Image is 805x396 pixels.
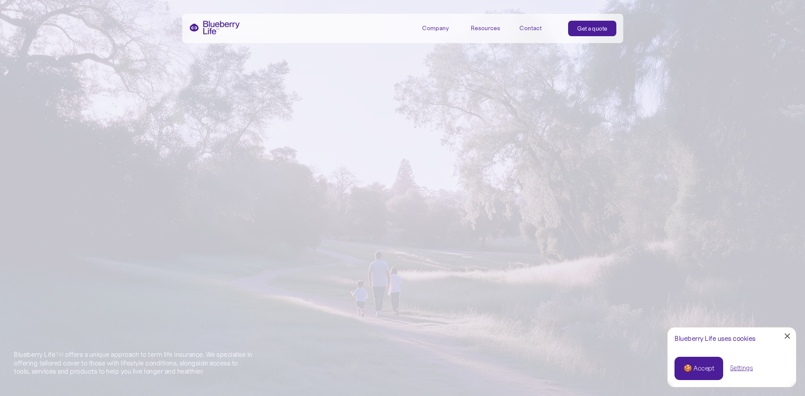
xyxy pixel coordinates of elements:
div: Blueberry Life uses cookies [674,334,789,343]
div: Get a quote [577,24,607,33]
div: Company [422,25,449,32]
a: 🍪 Accept [674,357,723,380]
div: Resources [471,25,500,32]
a: Close Cookie Popup [779,327,796,345]
a: Settings [730,364,753,373]
p: Blueberry Life™️ offers a unique approach to term life insurance. We specialise in offering tailo... [14,350,253,375]
div: Contact [519,25,542,32]
div: 🍪 Accept [684,364,714,373]
a: Get a quote [568,21,616,36]
div: Resources [471,21,510,35]
a: Contact [519,21,558,35]
div: Company [422,21,461,35]
a: home [189,21,240,34]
